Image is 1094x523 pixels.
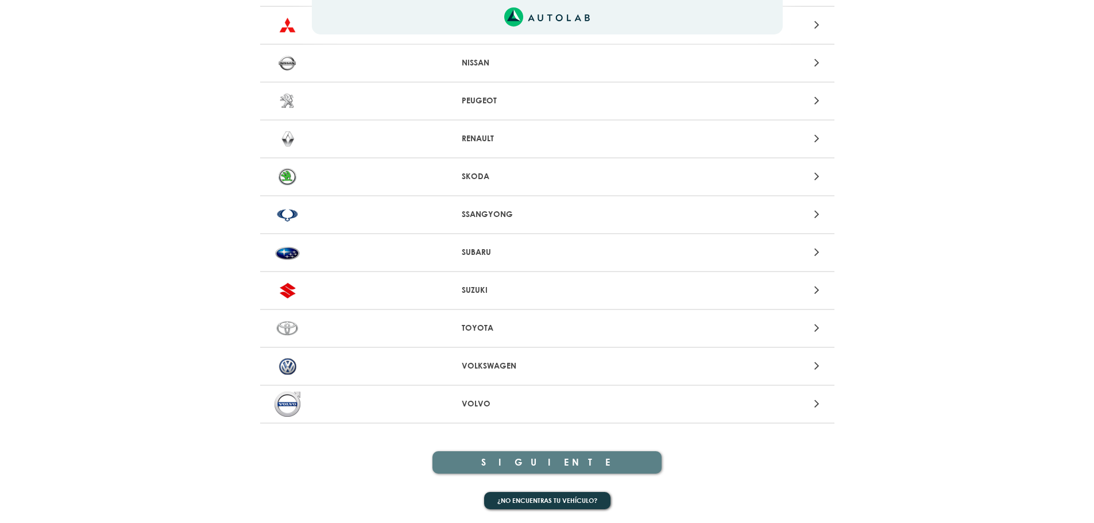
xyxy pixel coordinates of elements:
p: TOYOTA [462,322,632,334]
p: NISSAN [462,57,632,69]
img: RENAULT [275,126,300,152]
p: SUBARU [462,246,632,258]
p: VOLVO [462,398,632,410]
img: SUZUKI [275,278,300,303]
img: VOLKSWAGEN [275,354,300,379]
img: SSANGYONG [275,202,300,227]
p: PEUGEOT [462,95,632,107]
button: SIGUIENTE [432,451,662,474]
p: SKODA [462,171,632,183]
button: ¿No encuentras tu vehículo? [484,492,610,510]
p: VOLKSWAGEN [462,360,632,372]
img: PEUGEOT [275,88,300,114]
img: NISSAN [275,51,300,76]
img: SKODA [275,164,300,189]
img: MITSUBISHI [275,13,300,38]
img: TOYOTA [275,316,300,341]
p: RENAULT [462,133,632,145]
a: Link al sitio de autolab [504,11,590,22]
img: SUBARU [275,240,300,265]
p: SUZUKI [462,284,632,296]
img: VOLVO [275,392,300,417]
p: SSANGYONG [462,208,632,220]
